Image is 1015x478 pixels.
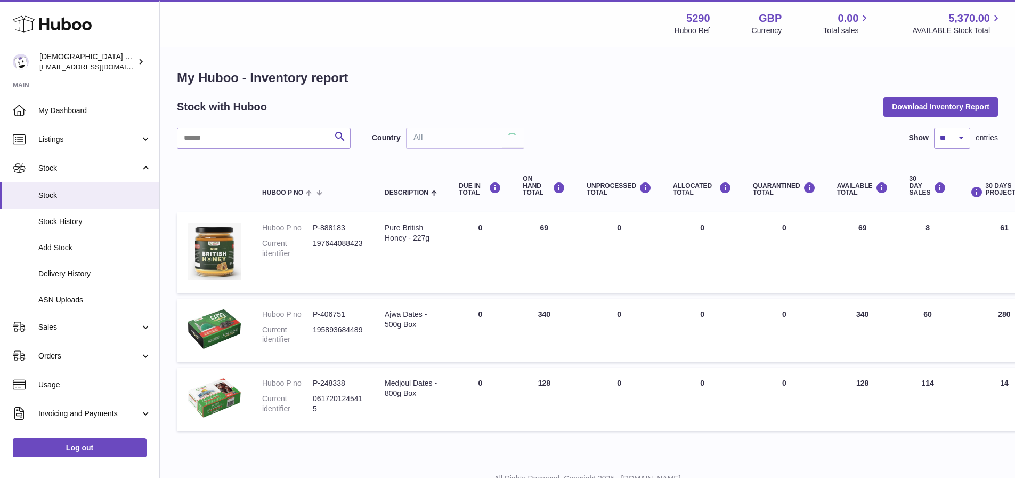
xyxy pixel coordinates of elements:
[262,394,313,414] dt: Current identifier
[262,223,313,233] dt: Huboo P no
[686,11,710,26] strong: 5290
[39,62,157,71] span: [EMAIL_ADDRESS][DOMAIN_NAME]
[576,212,662,293] td: 0
[313,325,363,345] dd: 195893684489
[313,394,363,414] dd: 0617201245415
[912,26,1002,36] span: AVAILABLE Stock Total
[313,223,363,233] dd: P-888183
[13,438,147,457] a: Log out
[823,26,871,36] span: Total sales
[753,182,816,196] div: QUARANTINED Total
[448,368,512,431] td: 0
[372,133,401,143] label: Country
[313,309,363,320] dd: P-406751
[782,379,786,387] span: 0
[576,299,662,362] td: 0
[385,189,428,196] span: Description
[262,309,313,320] dt: Huboo P no
[38,243,151,253] span: Add Stock
[976,133,998,143] span: entries
[13,54,29,70] img: info@muslimcharity.org.uk
[38,190,151,201] span: Stock
[759,11,782,26] strong: GBP
[262,189,303,196] span: Huboo P no
[385,309,437,330] div: Ajwa Dates - 500g Box
[313,378,363,388] dd: P-248338
[38,351,140,361] span: Orders
[38,269,151,279] span: Delivery History
[673,182,732,196] div: ALLOCATED Total
[899,299,957,362] td: 60
[512,299,576,362] td: 340
[448,299,512,362] td: 0
[188,309,241,349] img: product image
[512,212,576,293] td: 69
[262,238,313,259] dt: Current identifier
[883,97,998,116] button: Download Inventory Report
[38,380,151,390] span: Usage
[39,52,135,72] div: [DEMOGRAPHIC_DATA] Charity
[512,368,576,431] td: 128
[826,212,899,293] td: 69
[782,310,786,318] span: 0
[448,212,512,293] td: 0
[385,223,437,243] div: Pure British Honey - 227g
[752,26,782,36] div: Currency
[823,11,871,36] a: 0.00 Total sales
[385,378,437,399] div: Medjoul Dates - 800g Box
[662,299,742,362] td: 0
[188,223,241,280] img: product image
[910,176,946,197] div: 30 DAY SALES
[826,299,899,362] td: 340
[662,368,742,431] td: 0
[838,11,859,26] span: 0.00
[909,133,929,143] label: Show
[576,368,662,431] td: 0
[262,378,313,388] dt: Huboo P no
[899,212,957,293] td: 8
[38,106,151,116] span: My Dashboard
[523,176,565,197] div: ON HAND Total
[675,26,710,36] div: Huboo Ref
[826,368,899,431] td: 128
[38,295,151,305] span: ASN Uploads
[38,409,140,419] span: Invoicing and Payments
[188,378,241,418] img: product image
[38,217,151,227] span: Stock History
[662,212,742,293] td: 0
[899,368,957,431] td: 114
[38,134,140,145] span: Listings
[459,182,501,196] div: DUE IN TOTAL
[782,224,786,232] span: 0
[948,11,990,26] span: 5,370.00
[912,11,1002,36] a: 5,370.00 AVAILABLE Stock Total
[177,100,267,114] h2: Stock with Huboo
[177,69,998,86] h1: My Huboo - Inventory report
[313,238,363,259] dd: 197644088423
[262,325,313,345] dt: Current identifier
[837,182,888,196] div: AVAILABLE Total
[38,163,140,173] span: Stock
[587,182,652,196] div: UNPROCESSED Total
[38,322,140,332] span: Sales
